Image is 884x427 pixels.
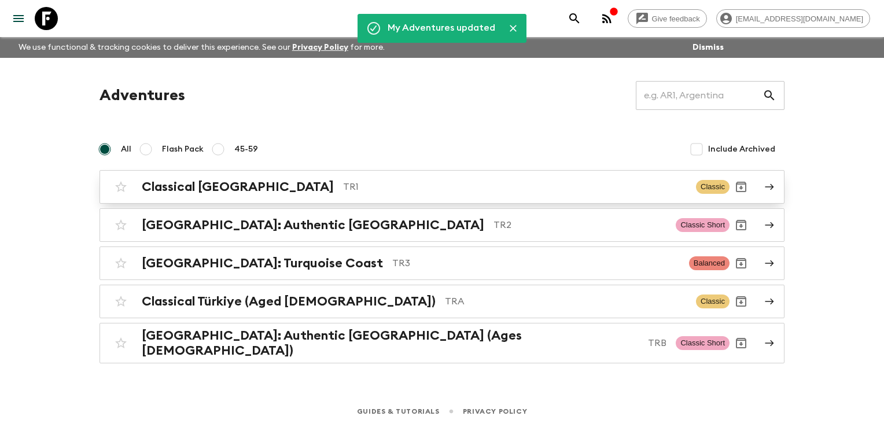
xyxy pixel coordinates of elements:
[708,143,775,155] span: Include Archived
[493,218,666,232] p: TR2
[142,328,639,358] h2: [GEOGRAPHIC_DATA]: Authentic [GEOGRAPHIC_DATA] (Ages [DEMOGRAPHIC_DATA])
[504,20,522,37] button: Close
[696,180,730,194] span: Classic
[162,143,204,155] span: Flash Pack
[100,84,185,107] h1: Adventures
[730,252,753,275] button: Archive
[142,218,484,233] h2: [GEOGRAPHIC_DATA]: Authentic [GEOGRAPHIC_DATA]
[696,295,730,308] span: Classic
[730,14,870,23] span: [EMAIL_ADDRESS][DOMAIN_NAME]
[357,405,440,418] a: Guides & Tutorials
[100,208,784,242] a: [GEOGRAPHIC_DATA]: Authentic [GEOGRAPHIC_DATA]TR2Classic ShortArchive
[234,143,258,155] span: 45-59
[636,79,763,112] input: e.g. AR1, Argentina
[646,14,706,23] span: Give feedback
[343,180,687,194] p: TR1
[100,170,784,204] a: Classical [GEOGRAPHIC_DATA]TR1ClassicArchive
[676,336,730,350] span: Classic Short
[142,294,436,309] h2: Classical Türkiye (Aged [DEMOGRAPHIC_DATA])
[716,9,870,28] div: [EMAIL_ADDRESS][DOMAIN_NAME]
[730,332,753,355] button: Archive
[292,43,348,51] a: Privacy Policy
[392,256,680,270] p: TR3
[445,295,687,308] p: TRA
[730,175,753,198] button: Archive
[121,143,131,155] span: All
[142,256,383,271] h2: [GEOGRAPHIC_DATA]: Turquoise Coast
[690,39,727,56] button: Dismiss
[563,7,586,30] button: search adventures
[730,213,753,237] button: Archive
[628,9,707,28] a: Give feedback
[142,179,334,194] h2: Classical [GEOGRAPHIC_DATA]
[100,285,784,318] a: Classical Türkiye (Aged [DEMOGRAPHIC_DATA])TRAClassicArchive
[388,17,495,39] div: My Adventures updated
[14,37,389,58] p: We use functional & tracking cookies to deliver this experience. See our for more.
[463,405,527,418] a: Privacy Policy
[689,256,730,270] span: Balanced
[100,246,784,280] a: [GEOGRAPHIC_DATA]: Turquoise CoastTR3BalancedArchive
[730,290,753,313] button: Archive
[648,336,666,350] p: TRB
[676,218,730,232] span: Classic Short
[100,323,784,363] a: [GEOGRAPHIC_DATA]: Authentic [GEOGRAPHIC_DATA] (Ages [DEMOGRAPHIC_DATA])TRBClassic ShortArchive
[7,7,30,30] button: menu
